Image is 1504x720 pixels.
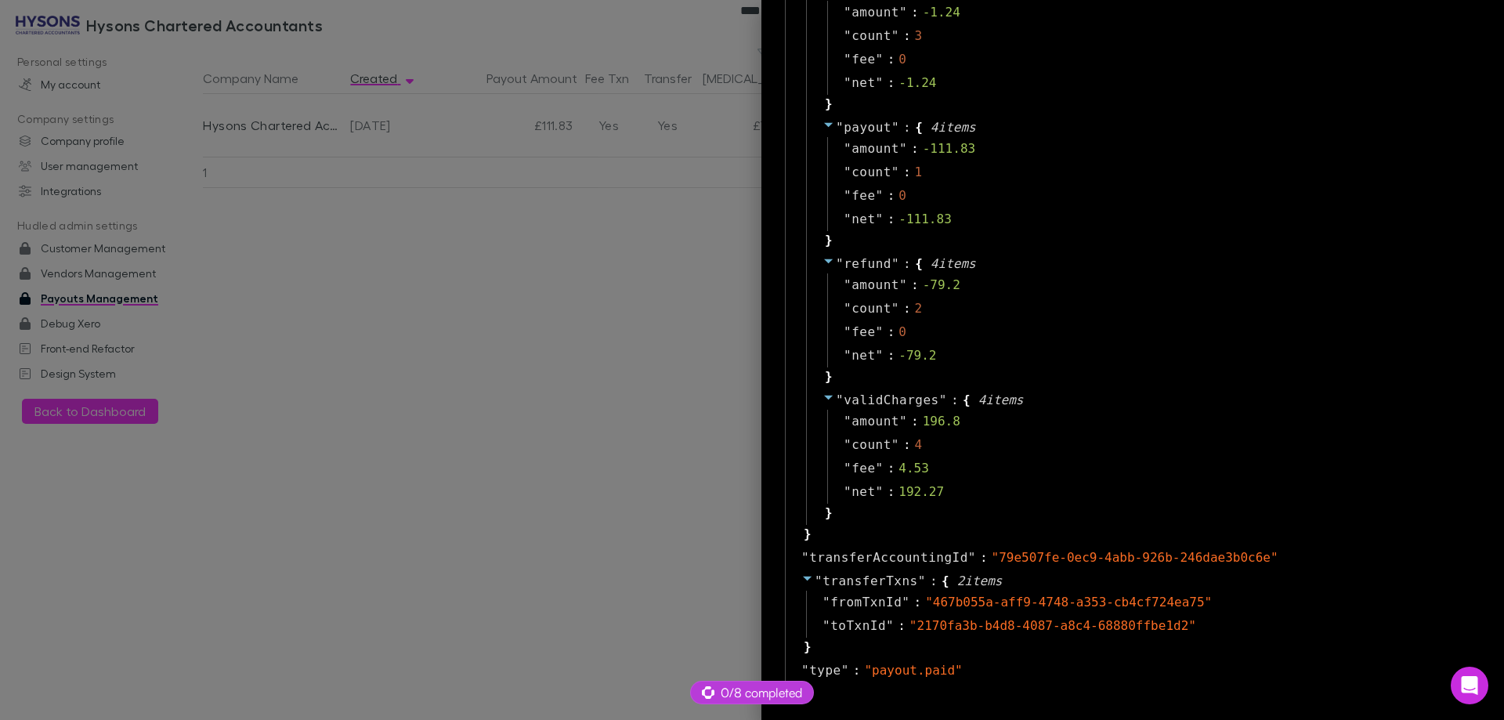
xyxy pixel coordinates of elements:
[909,618,1196,633] span: " 2170fa3b-b4d8-4087-a8c4-68880ffbe1d2 "
[836,393,844,407] span: "
[851,50,875,69] span: fee
[876,75,884,90] span: "
[851,3,899,22] span: amount
[923,139,975,158] div: -111.83
[844,348,851,363] span: "
[801,638,812,657] span: }
[963,391,971,410] span: {
[844,484,851,499] span: "
[911,3,919,22] span: :
[931,120,976,135] span: 4 item s
[844,120,891,135] span: payout
[844,212,851,226] span: "
[903,27,911,45] span: :
[898,617,906,635] span: :
[851,436,891,454] span: count
[836,256,844,271] span: "
[898,74,936,92] div: -1.24
[918,573,926,588] span: "
[888,186,895,205] span: :
[899,414,907,429] span: "
[815,573,822,588] span: "
[923,276,960,295] div: -79.2
[915,118,923,137] span: {
[822,595,830,610] span: "
[978,393,1024,407] span: 4 item s
[851,74,875,92] span: net
[853,661,861,680] span: :
[992,550,1278,565] span: " 79e507fe-0ec9-4abb-926b-246dae3b0c6e "
[898,483,944,501] div: 192.27
[891,28,899,43] span: "
[822,573,918,588] span: transferTxns
[844,28,851,43] span: "
[876,461,884,476] span: "
[851,483,875,501] span: net
[851,459,875,478] span: fee
[923,412,960,431] div: 196.8
[851,412,899,431] span: amount
[898,346,936,365] div: -79.2
[930,572,938,591] span: :
[925,595,1212,610] span: " 467b055a-aff9-4748-a353-cb4cf724ea75 "
[899,141,907,156] span: "
[822,618,830,633] span: "
[844,324,851,339] span: "
[851,210,875,229] span: net
[903,299,911,318] span: :
[851,323,875,342] span: fee
[898,186,906,205] div: 0
[903,255,911,273] span: :
[888,459,895,478] span: :
[915,436,923,454] div: 4
[888,210,895,229] span: :
[822,504,833,523] span: }
[844,75,851,90] span: "
[899,277,907,292] span: "
[851,27,891,45] span: count
[891,120,899,135] span: "
[876,52,884,67] span: "
[903,436,911,454] span: :
[891,256,899,271] span: "
[891,301,899,316] span: "
[844,52,851,67] span: "
[836,120,844,135] span: "
[899,5,907,20] span: "
[903,163,911,182] span: :
[841,663,849,678] span: "
[844,141,851,156] span: "
[913,593,921,612] span: :
[844,165,851,179] span: "
[851,163,891,182] span: count
[942,572,949,591] span: {
[822,231,833,250] span: }
[876,348,884,363] span: "
[1451,667,1488,704] div: Open Intercom Messenger
[911,276,919,295] span: :
[898,459,929,478] div: 4.53
[888,50,895,69] span: :
[888,74,895,92] span: :
[809,548,968,567] span: transferAccountingId
[915,163,923,182] div: 1
[915,255,923,273] span: {
[844,393,939,407] span: validCharges
[851,299,891,318] span: count
[851,186,875,205] span: fee
[980,548,988,567] span: :
[822,95,833,114] span: }
[801,550,809,565] span: "
[951,391,959,410] span: :
[902,595,909,610] span: "
[931,256,976,271] span: 4 item s
[830,593,902,612] span: fromTxnId
[876,212,884,226] span: "
[844,301,851,316] span: "
[888,483,895,501] span: :
[851,346,875,365] span: net
[957,573,1003,588] span: 2 item s
[844,461,851,476] span: "
[864,663,962,678] span: " payout.paid "
[844,437,851,452] span: "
